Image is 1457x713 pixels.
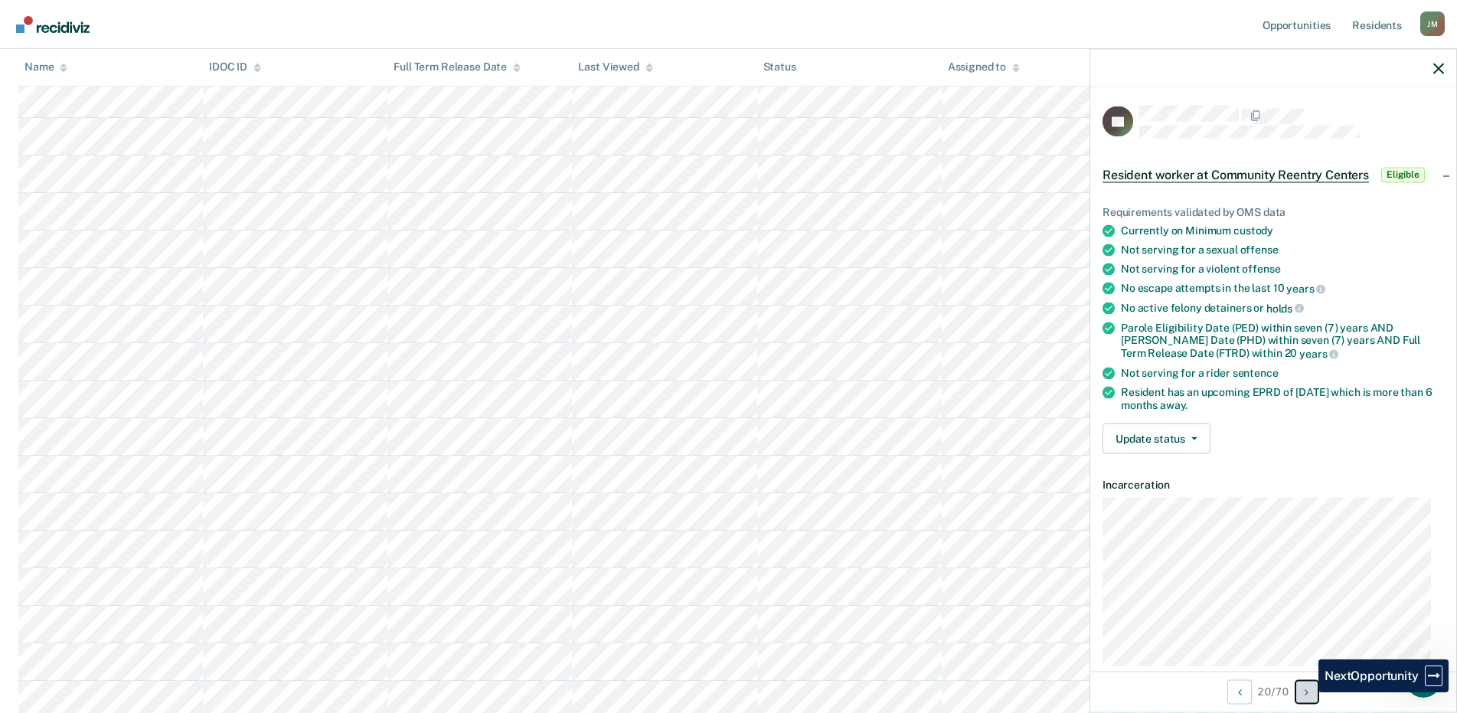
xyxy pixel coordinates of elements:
[1295,679,1319,704] button: Next Opportunity
[1420,11,1445,36] button: Profile dropdown button
[1121,263,1444,276] div: Not serving for a violent
[1227,679,1252,704] button: Previous Opportunity
[1299,347,1338,359] span: years
[578,61,652,74] div: Last Viewed
[1405,661,1442,698] iframe: Intercom live chat
[1240,244,1279,256] span: offense
[1121,321,1444,360] div: Parole Eligibility Date (PED) within seven (7) years AND [PERSON_NAME] Date (PHD) within seven (7...
[209,61,261,74] div: IDOC ID
[1090,671,1456,711] div: 20 / 70
[1103,424,1210,454] button: Update status
[1121,224,1444,237] div: Currently on Minimum
[1121,244,1444,257] div: Not serving for a sexual
[1286,283,1325,295] span: years
[1090,150,1456,199] div: Resident worker at Community Reentry CentersEligible
[16,16,90,33] img: Recidiviz
[1103,205,1444,218] div: Requirements validated by OMS data
[394,61,521,74] div: Full Term Release Date
[948,61,1020,74] div: Assigned to
[1160,398,1187,410] span: away.
[1381,167,1425,182] span: Eligible
[1121,385,1444,411] div: Resident has an upcoming EPRD of [DATE] which is more than 6 months
[1420,11,1445,36] div: J M
[1103,479,1444,492] dt: Incarceration
[25,61,67,74] div: Name
[1121,366,1444,379] div: Not serving for a rider
[1242,263,1280,275] span: offense
[1266,302,1304,314] span: holds
[1233,224,1273,237] span: custody
[763,61,796,74] div: Status
[1233,366,1279,378] span: sentence
[1121,301,1444,315] div: No active felony detainers or
[1103,167,1369,182] span: Resident worker at Community Reentry Centers
[1121,282,1444,296] div: No escape attempts in the last 10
